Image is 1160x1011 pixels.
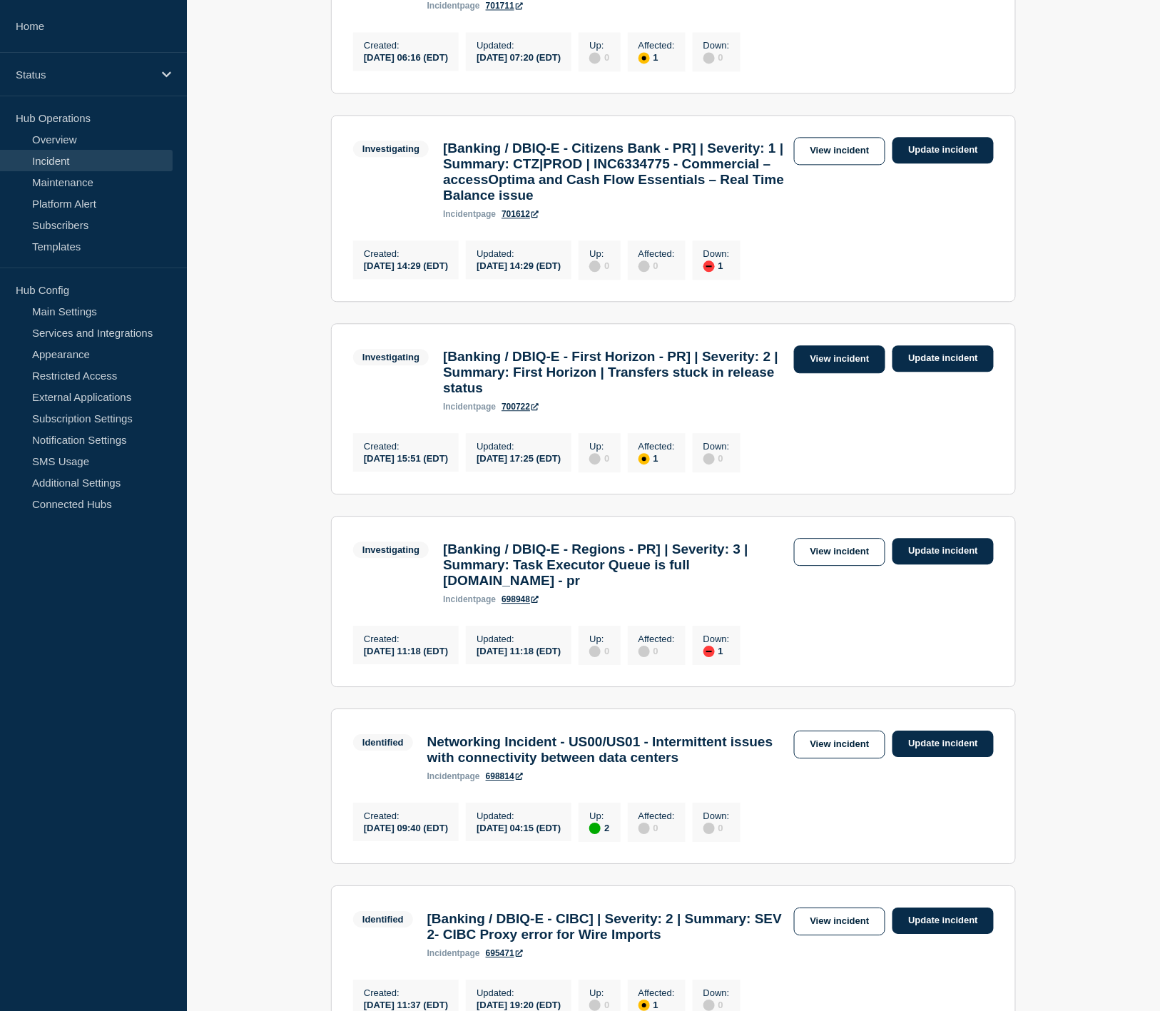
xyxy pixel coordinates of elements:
p: Created : [364,987,448,998]
div: [DATE] 14:29 (EDT) [477,259,561,271]
div: [DATE] 11:18 (EDT) [477,644,561,656]
p: Updated : [477,987,561,998]
p: Down : [703,40,730,51]
a: View incident [794,137,886,165]
div: down [703,260,715,272]
div: disabled [589,453,601,464]
p: Updated : [477,634,561,644]
a: Update incident [892,538,994,564]
h3: [Banking / DBIQ-E - Citizens Bank - PR] | Severity: 1 | Summary: CTZ|PROD | INC6334775 - Commerci... [443,141,786,203]
div: [DATE] 06:16 (EDT) [364,51,448,63]
p: Up : [589,248,609,259]
p: Created : [364,248,448,259]
span: incident [443,402,476,412]
p: Affected : [638,40,675,51]
div: [DATE] 11:37 (EDT) [364,998,448,1010]
p: Up : [589,987,609,998]
p: page [443,594,496,604]
p: Down : [703,811,730,821]
div: 0 [638,821,675,834]
span: incident [427,1,460,11]
div: 0 [589,452,609,464]
a: View incident [794,345,886,373]
p: Affected : [638,634,675,644]
p: Affected : [638,987,675,998]
span: Identified [353,734,413,751]
div: disabled [589,1000,601,1011]
span: incident [427,948,460,958]
p: Affected : [638,248,675,259]
p: Down : [703,441,730,452]
div: disabled [589,260,601,272]
div: [DATE] 15:51 (EDT) [364,452,448,464]
div: disabled [703,52,715,63]
h3: [Banking / DBIQ-E - CIBC] | Severity: 2 | Summary: SEV 2- CIBC Proxy error for Wire Imports [427,911,787,943]
p: Created : [364,811,448,821]
div: disabled [638,823,650,834]
div: 0 [638,644,675,657]
div: disabled [703,453,715,464]
div: 0 [703,998,730,1011]
p: Down : [703,634,730,644]
p: page [427,948,480,958]
span: Investigating [353,141,429,157]
div: 1 [638,51,675,63]
div: down [703,646,715,657]
div: [DATE] 14:29 (EDT) [364,259,448,271]
div: affected [638,453,650,464]
div: 2 [589,821,609,834]
div: 0 [703,821,730,834]
div: disabled [638,260,650,272]
div: disabled [703,1000,715,1011]
span: Identified [353,911,413,928]
div: 0 [589,644,609,657]
a: Update incident [892,345,994,372]
div: [DATE] 11:18 (EDT) [364,644,448,656]
div: [DATE] 19:20 (EDT) [477,998,561,1010]
a: 698814 [486,771,523,781]
div: 1 [703,644,730,657]
a: 701612 [502,209,539,219]
p: Up : [589,441,609,452]
div: 0 [703,51,730,63]
p: Updated : [477,248,561,259]
p: Created : [364,40,448,51]
a: 698948 [502,594,539,604]
p: page [427,771,480,781]
div: 0 [589,259,609,272]
h3: [Banking / DBIQ-E - First Horizon - PR] | Severity: 2 | Summary: First Horizon | Transfers stuck ... [443,349,786,396]
div: [DATE] 09:40 (EDT) [364,821,448,833]
span: Investigating [353,349,429,365]
a: View incident [794,908,886,935]
div: disabled [589,52,601,63]
p: Up : [589,811,609,821]
p: Created : [364,634,448,644]
div: [DATE] 17:25 (EDT) [477,452,561,464]
a: Update incident [892,908,994,934]
p: Affected : [638,441,675,452]
div: disabled [703,823,715,834]
span: Investigating [353,542,429,558]
p: Down : [703,248,730,259]
a: Update incident [892,731,994,757]
p: page [443,209,496,219]
p: Status [16,68,153,81]
div: affected [638,52,650,63]
a: View incident [794,731,886,758]
div: disabled [589,646,601,657]
a: 701711 [486,1,523,11]
h3: Networking Incident - US00/US01 - Intermittent issues with connectivity between data centers [427,734,787,766]
div: up [589,823,601,834]
div: 0 [703,452,730,464]
p: page [427,1,480,11]
p: Up : [589,40,609,51]
p: Updated : [477,441,561,452]
div: affected [638,1000,650,1011]
div: 0 [638,259,675,272]
div: [DATE] 07:20 (EDT) [477,51,561,63]
span: incident [427,771,460,781]
p: Updated : [477,811,561,821]
div: 0 [589,51,609,63]
div: [DATE] 04:15 (EDT) [477,821,561,833]
span: incident [443,594,476,604]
